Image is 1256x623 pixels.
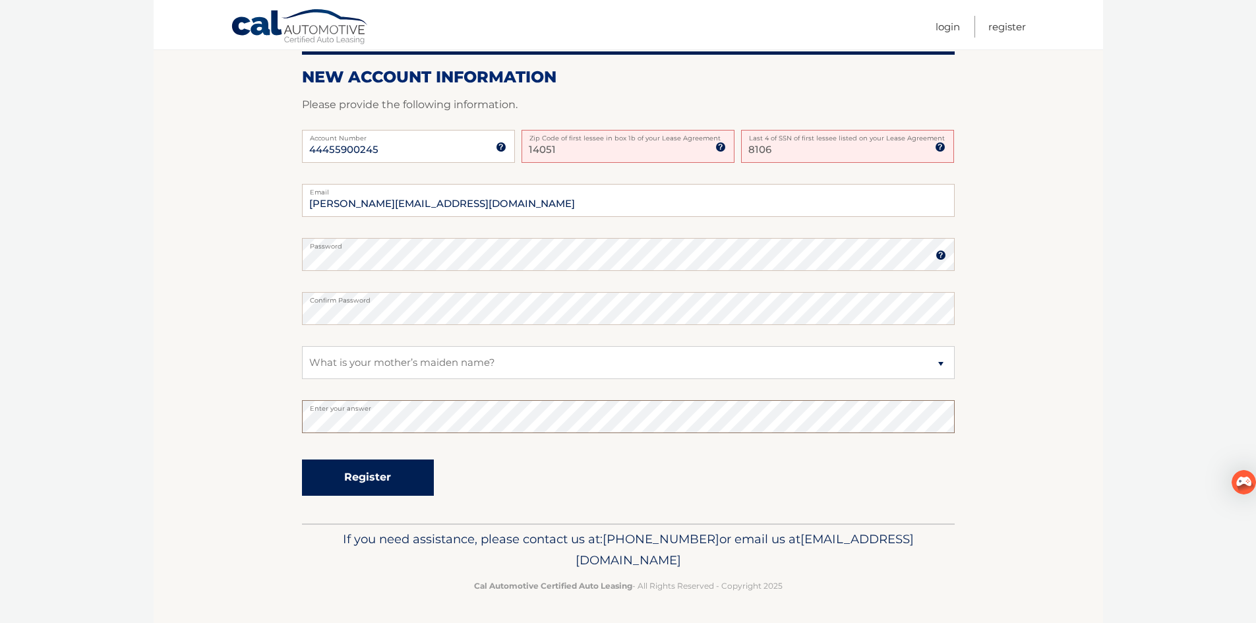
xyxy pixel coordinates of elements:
[715,142,726,152] img: tooltip.svg
[302,130,515,163] input: Account Number
[302,238,955,249] label: Password
[988,16,1026,38] a: Register
[936,16,960,38] a: Login
[302,292,955,303] label: Confirm Password
[311,579,946,593] p: - All Rights Reserved - Copyright 2025
[935,142,945,152] img: tooltip.svg
[311,529,946,571] p: If you need assistance, please contact us at: or email us at
[522,130,734,163] input: Zip Code
[522,130,734,140] label: Zip Code of first lessee in box 1b of your Lease Agreement
[603,531,719,547] span: [PHONE_NUMBER]
[936,250,946,260] img: tooltip.svg
[302,67,955,87] h2: New Account Information
[302,130,515,140] label: Account Number
[302,460,434,496] button: Register
[302,400,955,411] label: Enter your answer
[302,96,955,114] p: Please provide the following information.
[496,142,506,152] img: tooltip.svg
[302,184,955,194] label: Email
[741,130,954,163] input: SSN or EIN (last 4 digits only)
[231,9,369,47] a: Cal Automotive
[474,581,632,591] strong: Cal Automotive Certified Auto Leasing
[302,184,955,217] input: Email
[741,130,954,140] label: Last 4 of SSN of first lessee listed on your Lease Agreement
